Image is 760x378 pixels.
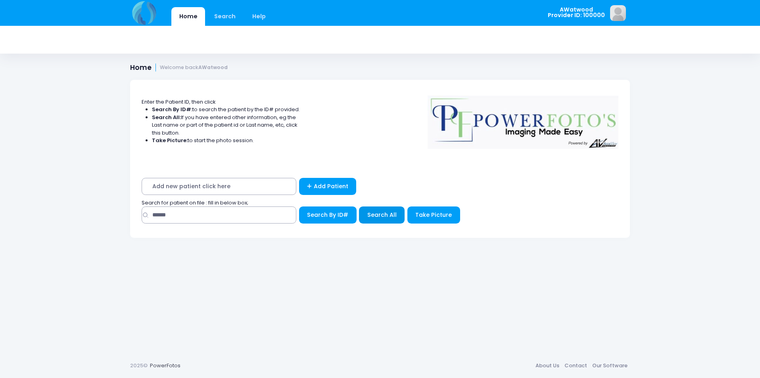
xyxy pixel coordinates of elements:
a: Add Patient [299,178,357,195]
a: Home [171,7,205,26]
strong: AWatwood [198,64,228,71]
a: Search [206,7,243,26]
small: Welcome back [160,65,228,71]
strong: Search All: [152,114,181,121]
li: to start the photo session. [152,137,300,145]
button: Search By ID# [299,206,357,224]
img: Logo [424,90,622,149]
img: image [610,5,626,21]
a: Help [245,7,274,26]
a: Contact [562,359,589,373]
a: Our Software [589,359,630,373]
span: Search for patient on file : fill in below box; [142,199,248,206]
span: Search All [367,211,397,219]
li: If you have entered other information, eg the Last name or part of the patient id or Last name, e... [152,114,300,137]
h1: Home [130,64,228,72]
a: PowerFotos [150,362,180,369]
li: to search the patient by the ID# provided. [152,106,300,114]
span: AWatwood Provider ID: 100000 [548,7,605,18]
button: Take Picture [407,206,460,224]
button: Search All [359,206,405,224]
span: Take Picture [415,211,452,219]
span: Enter the Patient ID, then click [142,98,216,106]
a: About Us [533,359,562,373]
span: Add new patient click here [142,178,296,195]
strong: Take Picture: [152,137,188,144]
strong: Search By ID#: [152,106,192,113]
span: Search By ID# [307,211,348,219]
span: 2025© [130,362,148,369]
